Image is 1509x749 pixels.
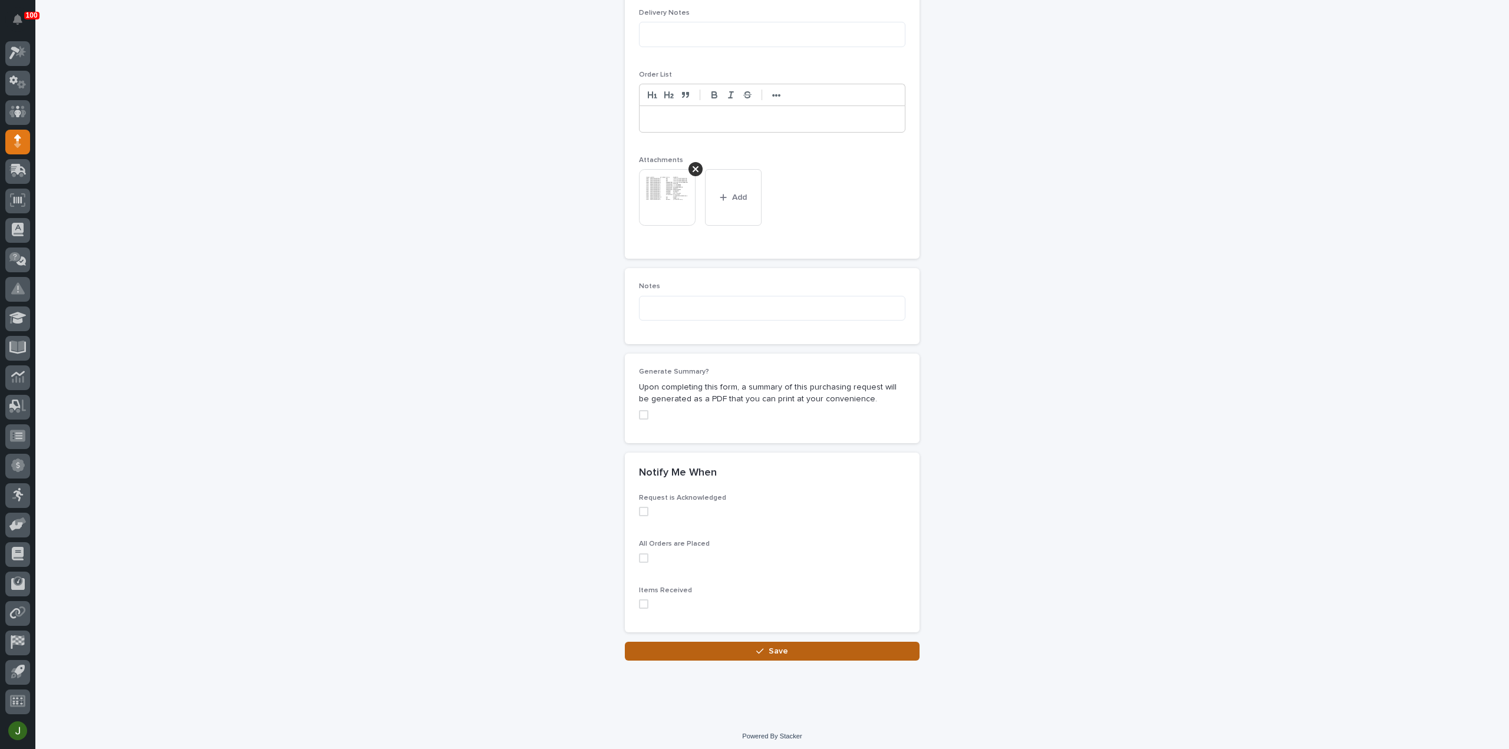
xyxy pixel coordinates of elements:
span: Generate Summary? [639,368,709,375]
button: Save [625,642,920,661]
a: Powered By Stacker [742,732,802,740]
button: Add [705,169,762,226]
button: ••• [768,88,785,102]
span: Attachments [639,157,683,164]
span: Delivery Notes [639,9,690,17]
button: Notifications [5,7,30,32]
strong: ••• [772,91,781,100]
button: users-avatar [5,718,30,743]
span: Order List [639,71,672,78]
span: Request is Acknowledged [639,494,726,501]
div: Notifications100 [15,14,30,33]
span: Notes [639,283,660,290]
h2: Notify Me When [639,467,717,480]
span: All Orders are Placed [639,540,710,547]
span: Save [769,646,788,656]
p: 100 [26,11,38,19]
p: Upon completing this form, a summary of this purchasing request will be generated as a PDF that y... [639,381,905,406]
span: Items Received [639,587,692,594]
span: Add [732,192,747,203]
